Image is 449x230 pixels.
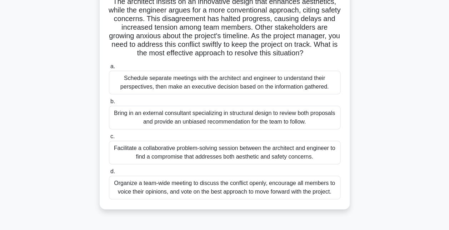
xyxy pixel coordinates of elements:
[110,98,115,104] span: b.
[109,71,340,94] div: Schedule separate meetings with the architect and engineer to understand their perspectives, then...
[110,133,115,139] span: c.
[109,141,340,164] div: Facilitate a collaborative problem-solving session between the architect and engineer to find a c...
[109,176,340,199] div: Organize a team-wide meeting to discuss the conflict openly, encourage all members to voice their...
[110,63,115,69] span: a.
[110,168,115,174] span: d.
[109,106,340,129] div: Bring in an external consultant specializing in structural design to review both proposals and pr...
